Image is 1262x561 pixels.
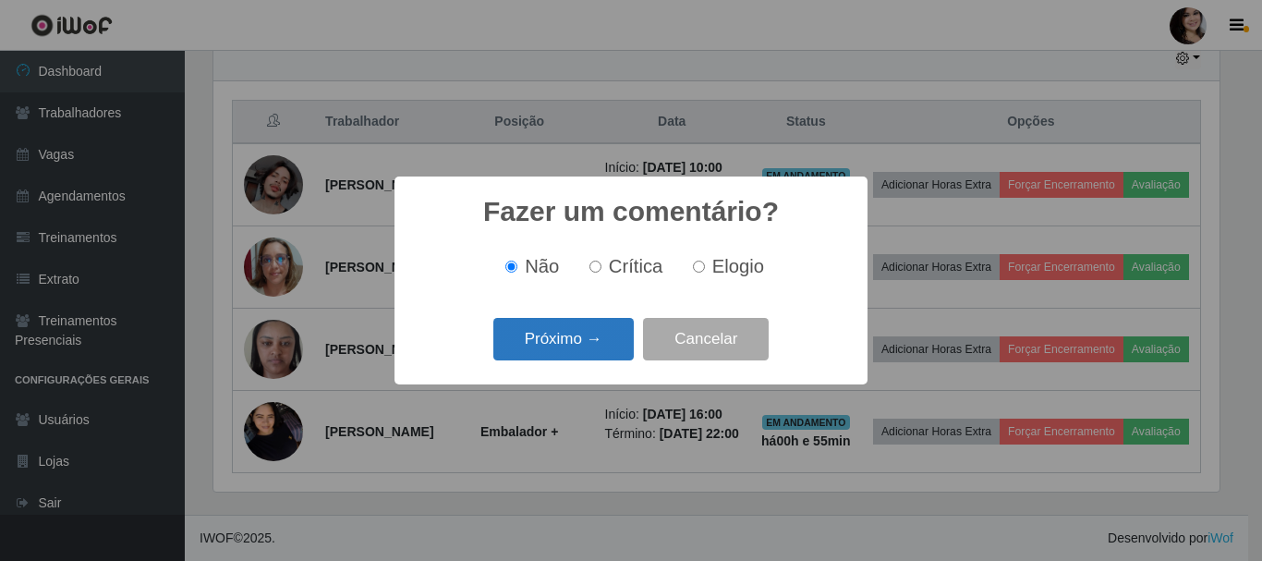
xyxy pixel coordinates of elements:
button: Próximo → [493,318,634,361]
input: Crítica [589,261,601,273]
input: Não [505,261,517,273]
h2: Fazer um comentário? [483,195,779,228]
span: Não [525,256,559,276]
button: Cancelar [643,318,769,361]
span: Crítica [609,256,663,276]
span: Elogio [712,256,764,276]
input: Elogio [693,261,705,273]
